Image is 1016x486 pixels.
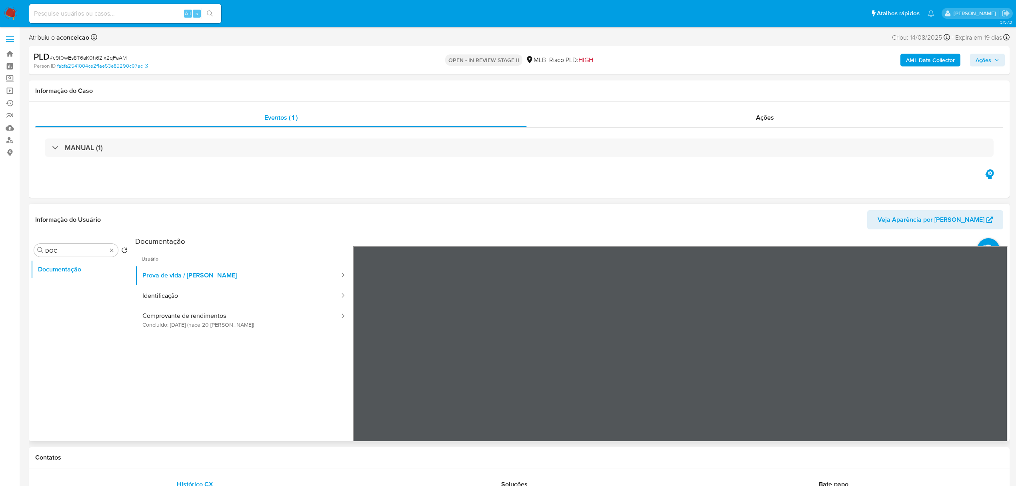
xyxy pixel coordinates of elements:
[108,247,115,253] button: Apagar busca
[121,247,128,256] button: Retornar ao pedido padrão
[29,33,89,42] span: Atribuiu o
[1002,9,1010,18] a: Sair
[900,54,960,66] button: AML Data Collector
[35,87,1003,95] h1: Informação do Caso
[878,210,984,229] span: Veja Aparência por [PERSON_NAME]
[954,10,999,17] p: ana.conceicao@mercadolivre.com
[526,56,546,64] div: MLB
[50,54,127,62] span: # c9t0wEs8T6aK0h62lx2qFaAM
[35,454,1003,462] h1: Contatos
[970,54,1005,66] button: Ações
[578,55,593,64] span: HIGH
[185,10,191,17] span: Alt
[952,32,954,43] span: -
[955,33,1002,42] span: Expira em 19 dias
[34,50,50,63] b: PLD
[196,10,198,17] span: s
[976,54,991,66] span: Ações
[45,247,107,254] input: Procurar
[37,247,44,253] button: Procurar
[29,8,221,19] input: Pesquise usuários ou casos...
[877,9,920,18] span: Atalhos rápidos
[906,54,955,66] b: AML Data Collector
[65,143,103,152] h3: MANUAL (1)
[928,10,934,17] a: Notificações
[55,33,89,42] b: aconceicao
[31,260,131,279] button: Documentação
[445,54,522,66] p: OPEN - IN REVIEW STAGE II
[57,62,148,70] a: fabfa2541004ce2f1ae53e85290c97ac
[892,32,950,43] div: Criou: 14/08/2025
[34,62,56,70] b: Person ID
[756,113,774,122] span: Ações
[867,210,1003,229] button: Veja Aparência por [PERSON_NAME]
[35,216,101,224] h1: Informação do Usuário
[45,139,994,157] div: MANUAL (1)
[202,8,218,19] button: search-icon
[264,113,298,122] span: Eventos ( 1 )
[549,56,593,64] span: Risco PLD:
